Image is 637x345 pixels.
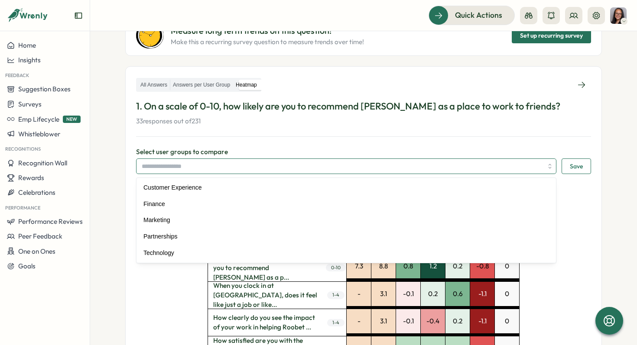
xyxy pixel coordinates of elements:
[208,254,325,281] span: On a scale of 0-10, how likely are you to recommend [PERSON_NAME] as a p...
[495,254,519,278] div: 0
[138,80,170,90] label: All Answers
[170,80,233,90] label: Answers per User Group
[445,254,470,278] div: 0.2
[208,282,325,309] span: When you clock in at [GEOGRAPHIC_DATA], does it feel like just a job or like...
[396,282,420,306] div: -0.1
[233,80,260,90] label: Heatmap
[512,28,591,43] button: Set up recurring survey
[429,6,515,25] button: Quick Actions
[18,174,44,182] span: Rewards
[18,56,41,64] span: Insights
[18,85,71,93] span: Suggestion Boxes
[396,309,420,333] div: -0.1
[570,159,583,174] span: Save
[445,282,470,306] div: 0.6
[171,37,364,47] p: Make this a recurring survey question to measure trends over time!
[138,212,554,229] div: Marketing
[18,232,62,240] span: Peer Feedback
[470,282,494,306] div: -1.1
[371,309,396,333] div: 3.1
[421,254,445,278] div: 1.2
[396,254,420,278] div: 0.8
[18,115,59,123] span: Emp Lifecycle
[327,319,344,326] span: 1 - 4
[470,254,494,278] div: -0.8
[18,262,36,270] span: Goals
[455,10,502,21] span: Quick Actions
[18,100,42,108] span: Surveys
[138,180,554,196] div: Customer Experience
[421,282,445,306] div: 0.2
[18,188,55,197] span: Celebrations
[326,264,346,271] span: 0 - 10
[495,309,519,333] div: 0
[136,116,591,126] p: 33 responses out of 231
[136,100,591,113] p: 1. On a scale of 0-10, how likely are you to recommend [PERSON_NAME] as a place to work to friends?
[327,291,344,299] span: 1 - 4
[562,158,591,174] button: Save
[421,309,445,333] div: -0.4
[208,309,325,336] span: How clearly do you see the impact of your work in helping Roobet ...
[18,159,67,167] span: Recognition Wall
[18,130,60,138] span: Whistleblower
[136,147,591,157] p: Select user groups to compare
[347,254,371,278] div: 7.3
[138,196,554,213] div: Finance
[371,254,396,278] div: 8.8
[138,245,554,261] div: Technology
[347,309,371,333] div: -
[520,28,583,43] span: Set up recurring survey
[18,41,36,49] span: Home
[371,282,396,306] div: 3.1
[445,309,470,333] div: 0.2
[18,247,55,255] span: One on Ones
[74,11,83,20] button: Expand sidebar
[138,229,554,245] div: Partnerships
[470,309,494,333] div: -1.1
[347,282,371,306] div: -
[18,217,83,226] span: Performance Reviews
[610,7,627,24] img: Natasha Whittaker
[63,116,81,123] span: NEW
[495,282,519,306] div: 0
